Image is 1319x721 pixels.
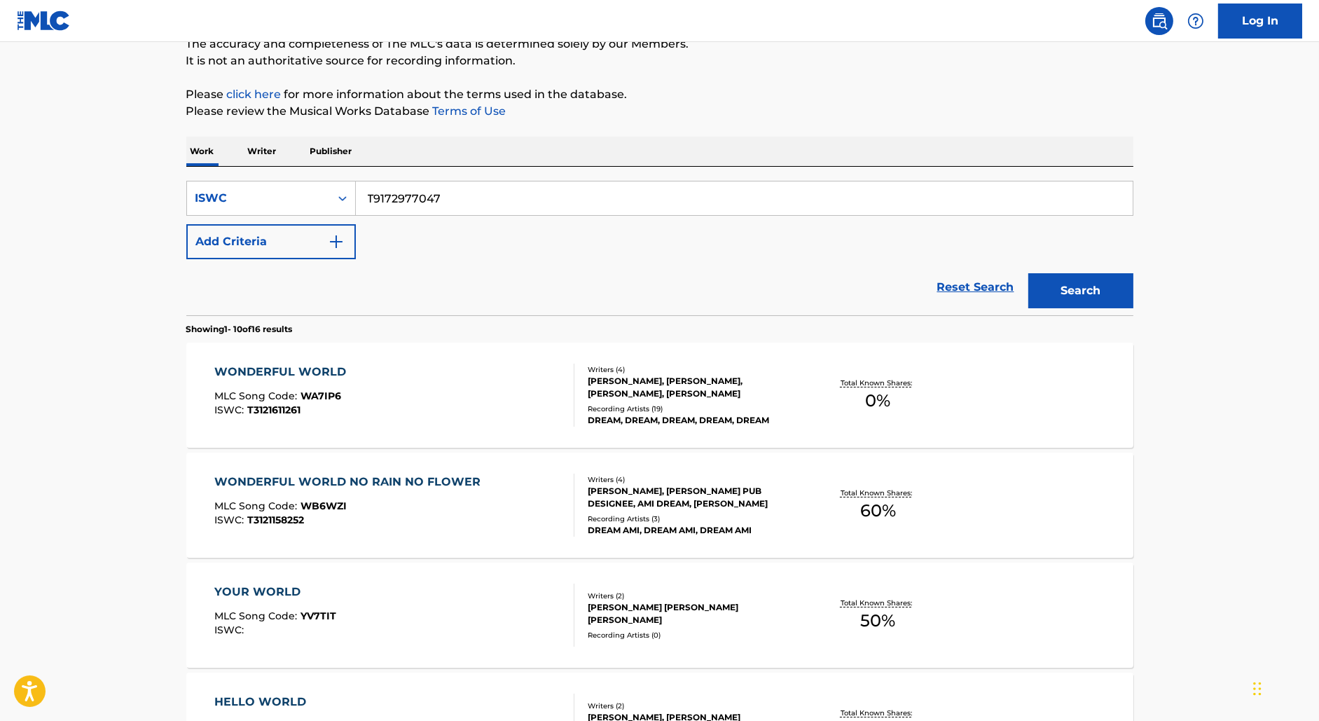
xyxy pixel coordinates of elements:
[214,500,301,512] span: MLC Song Code :
[430,104,506,118] a: Terms of Use
[860,498,896,523] span: 60 %
[865,388,890,413] span: 0 %
[1187,13,1204,29] img: help
[17,11,71,31] img: MLC Logo
[841,488,916,498] p: Total Known Shares:
[227,88,282,101] a: click here
[1028,273,1133,308] button: Search
[214,474,488,490] div: WONDERFUL WORLD NO RAIN NO FLOWER
[588,375,799,400] div: [PERSON_NAME], [PERSON_NAME], [PERSON_NAME], [PERSON_NAME]
[186,323,293,336] p: Showing 1 - 10 of 16 results
[214,364,353,380] div: WONDERFUL WORLD
[841,598,916,608] p: Total Known Shares:
[301,390,341,402] span: WA7IP6
[1249,654,1319,721] iframe: Chat Widget
[1145,7,1173,35] a: Public Search
[195,190,322,207] div: ISWC
[588,630,799,640] div: Recording Artists ( 0 )
[841,708,916,718] p: Total Known Shares:
[214,584,336,600] div: YOUR WORLD
[588,414,799,427] div: DREAM, DREAM, DREAM, DREAM, DREAM
[186,563,1133,668] a: YOUR WORLDMLC Song Code:YV7TITISWC:Writers (2)[PERSON_NAME] [PERSON_NAME] [PERSON_NAME]Recording ...
[186,36,1133,53] p: The accuracy and completeness of The MLC's data is determined solely by our Members.
[588,474,799,485] div: Writers ( 4 )
[186,224,356,259] button: Add Criteria
[186,103,1133,120] p: Please review the Musical Works Database
[247,404,301,416] span: T3121611261
[301,610,336,622] span: YV7TIT
[588,514,799,524] div: Recording Artists ( 3 )
[588,364,799,375] div: Writers ( 4 )
[1151,13,1168,29] img: search
[244,137,281,166] p: Writer
[588,404,799,414] div: Recording Artists ( 19 )
[214,694,338,710] div: HELLO WORLD
[301,500,347,512] span: WB6WZI
[588,701,799,711] div: Writers ( 2 )
[186,53,1133,69] p: It is not an authoritative source for recording information.
[1253,668,1262,710] div: Drag
[247,514,304,526] span: T3121158252
[186,181,1133,315] form: Search Form
[841,378,916,388] p: Total Known Shares:
[860,608,895,633] span: 50 %
[214,514,247,526] span: ISWC :
[214,390,301,402] span: MLC Song Code :
[186,86,1133,103] p: Please for more information about the terms used in the database.
[214,610,301,622] span: MLC Song Code :
[930,272,1021,303] a: Reset Search
[328,233,345,250] img: 9d2ae6d4665cec9f34b9.svg
[588,591,799,601] div: Writers ( 2 )
[186,137,219,166] p: Work
[588,524,799,537] div: DREAM AMI, DREAM AMI, DREAM AMI
[1182,7,1210,35] div: Help
[588,601,799,626] div: [PERSON_NAME] [PERSON_NAME] [PERSON_NAME]
[214,404,247,416] span: ISWC :
[186,343,1133,448] a: WONDERFUL WORLDMLC Song Code:WA7IP6ISWC:T3121611261Writers (4)[PERSON_NAME], [PERSON_NAME], [PERS...
[214,624,247,636] span: ISWC :
[186,453,1133,558] a: WONDERFUL WORLD NO RAIN NO FLOWERMLC Song Code:WB6WZIISWC:T3121158252Writers (4)[PERSON_NAME], [P...
[1218,4,1302,39] a: Log In
[306,137,357,166] p: Publisher
[588,485,799,510] div: [PERSON_NAME], [PERSON_NAME] PUB DESIGNEE, AMI DREAM, [PERSON_NAME]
